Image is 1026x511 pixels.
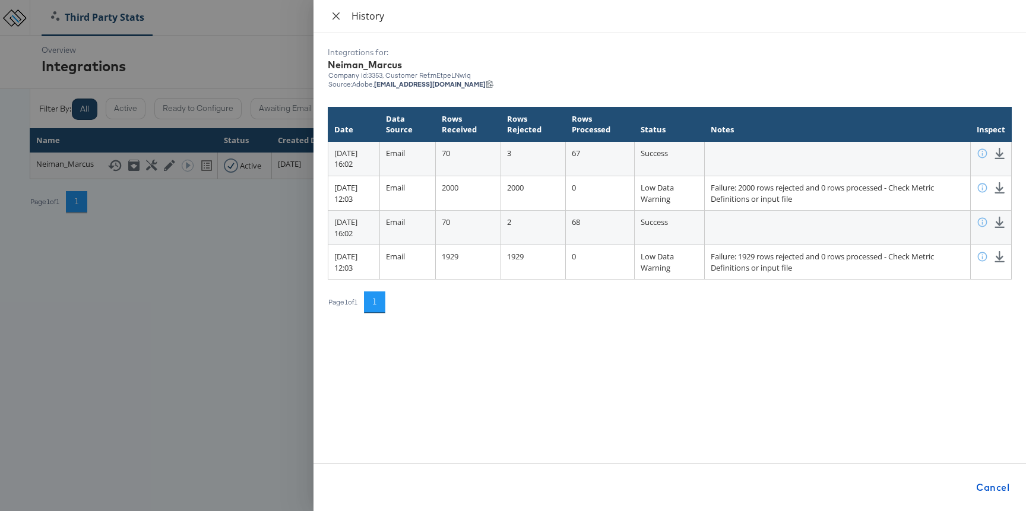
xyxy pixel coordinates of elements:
[704,107,970,141] th: Notes
[436,211,501,245] td: 70
[328,11,344,22] button: Close
[328,211,380,245] td: [DATE] 16:02
[641,217,668,227] span: Success
[386,148,405,158] span: Email
[501,176,566,211] td: 2000
[386,182,405,193] span: Email
[501,245,566,280] td: 1929
[634,107,704,141] th: Status
[976,479,1009,496] span: Cancel
[436,245,501,280] td: 1929
[328,141,380,176] td: [DATE] 16:02
[565,211,634,245] td: 68
[970,107,1011,141] th: Inspect
[380,107,436,141] th: Data Source
[364,291,385,313] button: 1
[565,107,634,141] th: Rows Processed
[331,11,341,21] span: close
[565,176,634,211] td: 0
[641,148,668,158] span: Success
[565,141,634,176] td: 67
[436,141,501,176] td: 70
[374,80,486,88] strong: [EMAIL_ADDRESS][DOMAIN_NAME]
[711,251,934,273] span: Failure: 1929 rows rejected and 0 rows processed - Check Metric Definitions or input file
[501,107,566,141] th: Rows Rejected
[501,211,566,245] td: 2
[436,176,501,211] td: 2000
[328,47,1012,58] div: Integrations for:
[351,9,1012,23] div: History
[328,107,380,141] th: Date
[641,182,674,204] span: Low Data Warning
[565,245,634,280] td: 0
[328,71,1012,80] div: Company id: 3353 , Customer Ref: mEtpeLNwIq
[386,217,405,227] span: Email
[386,251,405,262] span: Email
[641,251,674,273] span: Low Data Warning
[436,107,501,141] th: Rows Received
[501,141,566,176] td: 3
[328,80,1011,88] div: Source: Adobe,
[971,475,1014,499] button: Cancel
[328,298,358,306] div: Page 1 of 1
[711,182,934,204] span: Failure: 2000 rows rejected and 0 rows processed - Check Metric Definitions or input file
[328,176,380,211] td: [DATE] 12:03
[328,58,1012,72] div: Neiman_Marcus
[328,245,380,280] td: [DATE] 12:03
